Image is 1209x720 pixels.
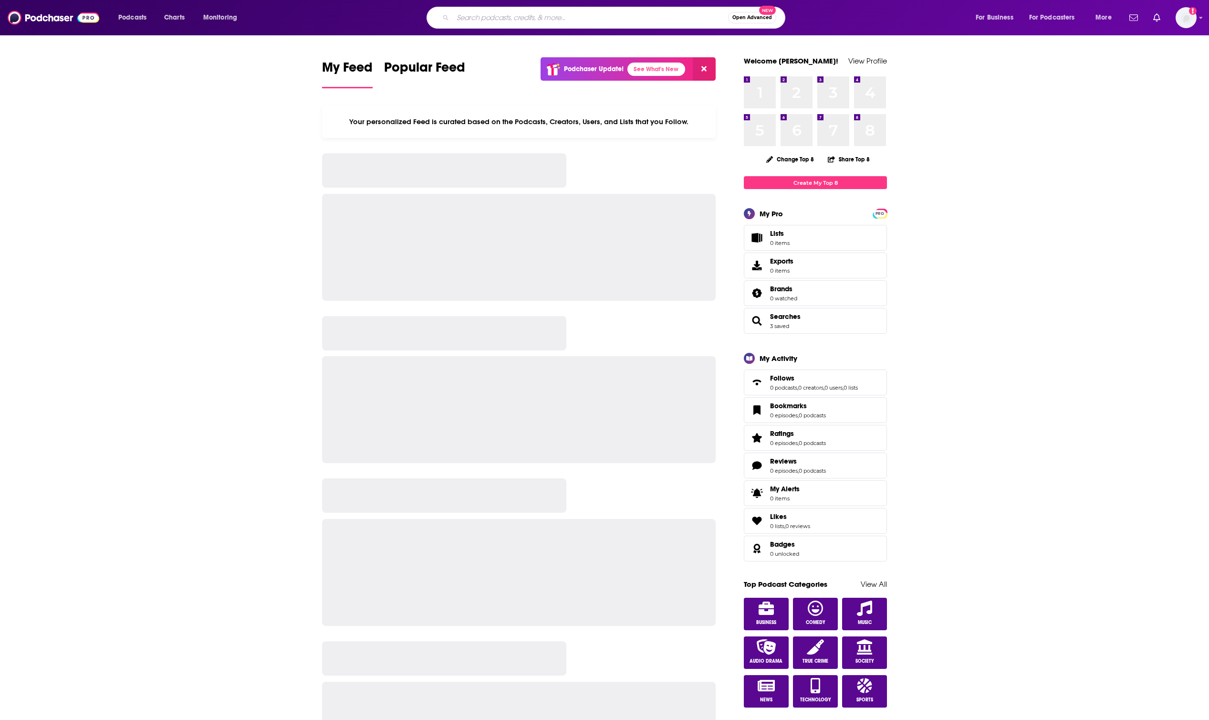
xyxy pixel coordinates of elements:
[785,523,810,529] a: 0 reviews
[770,467,798,474] a: 0 episodes
[1095,11,1112,24] span: More
[770,412,798,419] a: 0 episodes
[203,11,237,24] span: Monitoring
[770,485,800,493] span: My Alerts
[760,354,797,363] div: My Activity
[744,675,789,708] a: News
[861,580,887,589] a: View All
[453,10,728,25] input: Search podcasts, credits, & more...
[164,11,185,24] span: Charts
[858,620,872,625] span: Music
[744,580,827,589] a: Top Podcast Categories
[747,514,766,528] a: Likes
[322,59,373,81] span: My Feed
[756,620,776,625] span: Business
[856,697,873,703] span: Sports
[747,403,766,417] a: Bookmarks
[770,229,790,238] span: Lists
[770,495,800,502] span: 0 items
[322,59,373,88] a: My Feed
[744,480,887,506] a: My Alerts
[793,636,838,669] a: True Crime
[848,56,887,65] a: View Profile
[874,210,886,217] span: PRO
[770,540,799,549] a: Badges
[806,620,825,625] span: Comedy
[744,370,887,395] span: Follows
[627,63,685,76] a: See What's New
[759,6,776,15] span: New
[798,384,823,391] a: 0 creators
[798,440,799,446] span: ,
[770,257,793,265] span: Exports
[770,429,794,438] span: Ratings
[322,106,716,138] div: Your personalized Feed is curated based on the Podcasts, Creators, Users, and Lists that you Follow.
[770,312,801,321] a: Searches
[750,658,782,664] span: Audio Drama
[976,11,1013,24] span: For Business
[732,15,772,20] span: Open Advanced
[197,10,250,25] button: open menu
[770,374,794,382] span: Follows
[799,440,826,446] a: 0 podcasts
[793,675,838,708] a: Technology
[798,412,799,419] span: ,
[844,384,858,391] a: 0 lists
[744,225,887,251] a: Lists
[799,412,826,419] a: 0 podcasts
[1089,10,1124,25] button: open menu
[760,209,783,218] div: My Pro
[770,323,789,329] a: 3 saved
[770,402,826,410] a: Bookmarks
[1176,7,1197,28] span: Logged in as hannahlee98
[761,153,820,165] button: Change Top 8
[384,59,465,88] a: Popular Feed
[1149,10,1164,26] a: Show notifications dropdown
[158,10,190,25] a: Charts
[842,598,887,630] a: Music
[1189,7,1197,15] svg: Add a profile image
[564,65,624,73] p: Podchaser Update!
[744,536,887,561] span: Badges
[770,240,790,246] span: 0 items
[770,440,798,446] a: 0 episodes
[747,231,766,244] span: Lists
[784,523,785,529] span: ,
[842,675,887,708] a: Sports
[803,658,828,664] span: True Crime
[436,7,794,29] div: Search podcasts, credits, & more...
[770,229,784,238] span: Lists
[798,467,799,474] span: ,
[747,314,766,328] a: Searches
[1126,10,1142,26] a: Show notifications dropdown
[118,11,146,24] span: Podcasts
[1176,7,1197,28] img: User Profile
[744,508,887,534] span: Likes
[823,384,824,391] span: ,
[770,384,797,391] a: 0 podcasts
[855,658,874,664] span: Society
[969,10,1025,25] button: open menu
[827,150,870,169] button: Share Top 8
[747,487,766,500] span: My Alerts
[824,384,843,391] a: 0 users
[770,512,787,521] span: Likes
[770,457,826,466] a: Reviews
[770,523,784,529] a: 0 lists
[8,9,99,27] img: Podchaser - Follow, Share and Rate Podcasts
[744,176,887,189] a: Create My Top 8
[799,467,826,474] a: 0 podcasts
[744,397,887,423] span: Bookmarks
[770,295,797,302] a: 0 watched
[842,636,887,669] a: Society
[112,10,159,25] button: open menu
[770,457,797,466] span: Reviews
[747,376,766,389] a: Follows
[744,56,838,65] a: Welcome [PERSON_NAME]!
[747,259,766,272] span: Exports
[384,59,465,81] span: Popular Feed
[770,540,795,549] span: Badges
